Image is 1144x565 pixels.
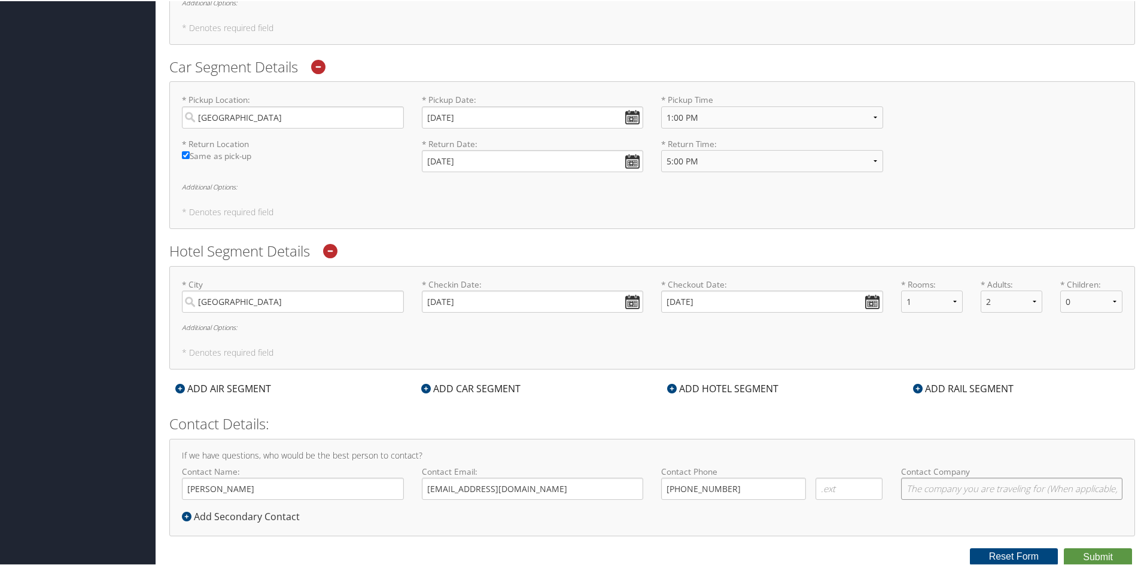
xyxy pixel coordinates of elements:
[1064,547,1132,565] button: Submit
[901,477,1123,499] input: Contact Company
[169,380,277,395] div: ADD AIR SEGMENT
[901,277,963,289] label: * Rooms:
[182,508,306,523] div: Add Secondary Contact
[970,547,1058,564] button: Reset Form
[661,149,883,171] select: * Return Time:
[661,465,883,477] label: Contact Phone
[422,105,644,127] input: * Pickup Date:
[182,465,404,499] label: Contact Name:
[907,380,1020,395] div: ADD RAIL SEGMENT
[182,450,1122,459] h4: If we have questions, who would be the best person to contact?
[182,277,404,311] label: * City
[182,149,404,167] label: Same as pick-up
[182,150,190,158] input: Same as pick-up
[661,93,883,136] label: * Pickup Time
[182,323,1122,329] h6: Additional Options:
[182,347,1122,356] h5: * Denotes required field
[182,23,1122,31] h5: * Denotes required field
[422,93,644,127] label: * Pickup Date:
[661,289,883,311] input: * Checkout Date:
[661,137,883,181] label: * Return Time:
[182,207,1122,215] h5: * Denotes required field
[422,465,644,499] label: Contact Email:
[415,380,527,395] div: ADD CAR SEGMENT
[169,56,1135,76] h2: Car Segment Details
[169,413,1135,433] h2: Contact Details:
[981,277,1042,289] label: * Adults:
[816,477,883,499] input: .ext
[1060,277,1122,289] label: * Children:
[422,137,644,171] label: * Return Date:
[661,380,784,395] div: ADD HOTEL SEGMENT
[169,240,1135,260] h2: Hotel Segment Details
[661,277,883,311] label: * Checkout Date:
[422,289,644,311] input: * Checkin Date:
[182,93,404,127] label: * Pickup Location:
[422,149,644,171] input: * Return Date:
[422,477,644,499] input: Contact Email:
[182,477,404,499] input: Contact Name:
[901,465,1123,499] label: Contact Company
[422,277,644,311] label: * Checkin Date:
[182,137,404,149] label: * Return Location
[661,105,883,127] select: * Pickup Time
[182,182,1122,189] h6: Additional Options:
